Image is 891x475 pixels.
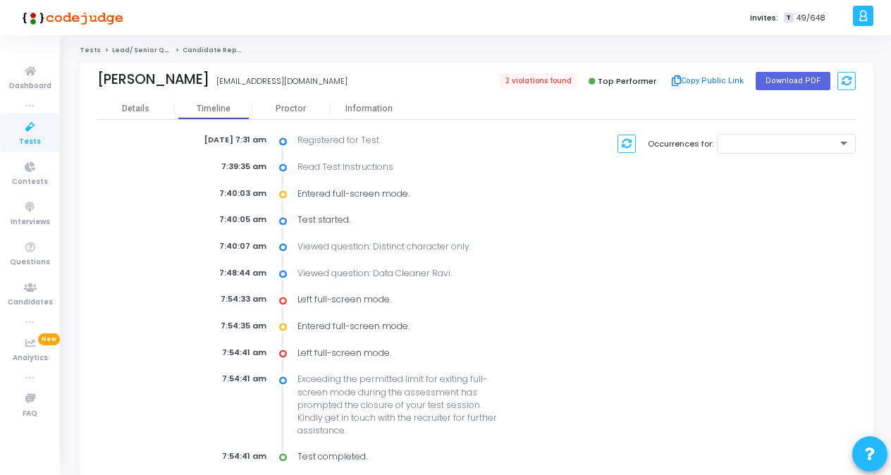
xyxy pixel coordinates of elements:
[183,46,247,54] span: Candidate Report
[668,70,749,92] button: Copy Public Link
[18,4,123,32] img: logo
[11,216,50,228] span: Interviews
[290,240,508,253] div: Viewed question: Distinct character only.
[12,176,48,188] span: Contests
[216,75,348,87] div: [EMAIL_ADDRESS][DOMAIN_NAME]
[97,161,281,173] div: 7:39:35 am
[290,161,508,173] div: Read Test Instructions
[23,408,37,420] span: FAQ
[19,136,41,148] span: Tests
[80,46,873,55] nav: breadcrumb
[38,333,60,345] span: New
[80,46,101,54] a: Tests
[13,352,48,364] span: Analytics
[290,347,508,359] div: Left full-screen mode.
[97,347,281,359] div: 7:54:41 am
[112,46,239,54] a: Lead/ Senior Quality Engineer Test 1
[97,320,281,332] div: 7:54:35 am
[330,104,407,114] div: Information
[97,134,281,146] div: [DATE] 7:31 am
[797,12,825,24] span: 49/648
[97,187,281,199] div: 7:40:03 am
[290,320,508,333] div: Entered full-screen mode.
[97,373,281,385] div: 7:54:41 am
[500,73,577,89] span: 2 violations found
[648,138,713,150] label: Occurrences for:
[290,293,508,306] div: Left full-screen mode.
[290,187,508,200] div: Entered full-screen mode.
[598,75,656,87] span: Top Performer
[750,12,778,24] label: Invites:
[97,267,281,279] div: 7:48:44 am
[290,214,508,226] div: Test started.
[8,297,53,309] span: Candidates
[9,80,51,92] span: Dashboard
[784,13,793,23] span: T
[290,450,508,463] div: Test completed.
[10,257,50,269] span: Questions
[97,214,281,226] div: 7:40:05 am
[252,104,330,114] div: Proctor
[290,134,508,147] div: Registered for Test.
[290,373,508,437] div: Exceeding the permitted limit for exiting full-screen mode during the assessment has prompted the...
[122,104,149,114] div: Details
[97,240,281,252] div: 7:40:07 am
[290,267,508,280] div: Viewed question: Data Cleaner Ravi.
[197,104,231,114] div: Timeline
[756,72,830,90] button: Download PDF
[97,293,281,305] div: 7:54:33 am
[97,71,209,87] div: [PERSON_NAME]
[97,450,281,462] div: 7:54:41 am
